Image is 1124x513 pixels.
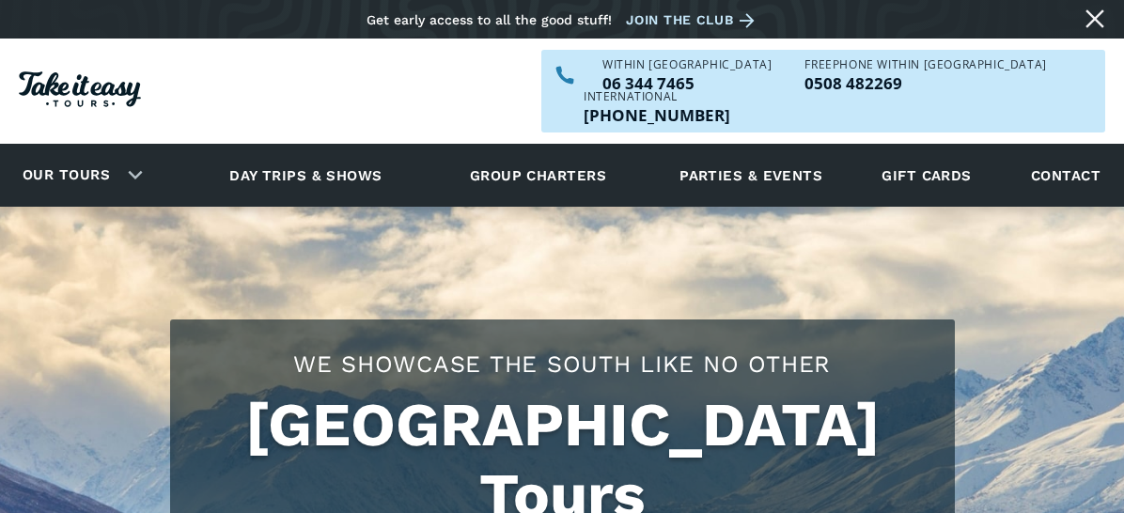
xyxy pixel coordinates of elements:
div: WITHIN [GEOGRAPHIC_DATA] [602,59,772,70]
p: 0508 482269 [804,75,1046,91]
a: Our tours [8,153,124,197]
a: Gift cards [872,149,981,201]
a: Call us within NZ on 063447465 [602,75,772,91]
div: International [584,91,730,102]
a: Parties & events [670,149,832,201]
div: Get early access to all the good stuff! [367,12,612,27]
a: Homepage [19,62,141,121]
a: Day trips & shows [206,149,406,201]
a: Join the club [626,8,761,32]
p: [PHONE_NUMBER] [584,107,730,123]
a: Call us outside of NZ on +6463447465 [584,107,730,123]
img: Take it easy Tours logo [19,71,141,107]
div: Freephone WITHIN [GEOGRAPHIC_DATA] [804,59,1046,70]
h2: We showcase the south like no other [189,348,936,381]
p: 06 344 7465 [602,75,772,91]
a: Group charters [446,149,630,201]
a: Close message [1080,4,1110,34]
a: Contact [1022,149,1110,201]
a: Call us freephone within NZ on 0508482269 [804,75,1046,91]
